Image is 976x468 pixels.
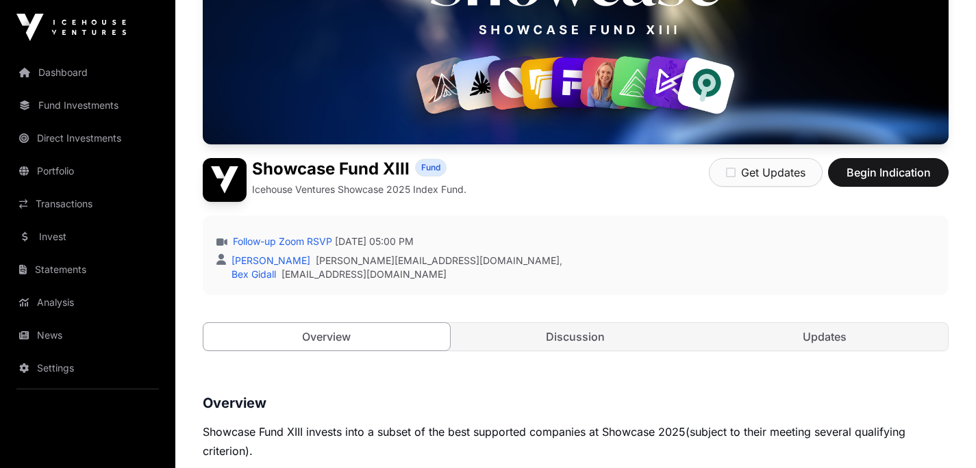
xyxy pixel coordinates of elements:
iframe: Chat Widget [908,402,976,468]
img: Icehouse Ventures Logo [16,14,126,41]
a: Settings [11,353,164,383]
p: Icehouse Ventures Showcase 2025 Index Fund. [252,183,466,196]
h3: Overview [203,392,949,414]
div: , [229,254,562,268]
span: Fund [421,162,440,173]
a: Statements [11,255,164,285]
a: Follow-up Zoom RSVP [230,235,332,248]
button: Begin Indication [828,158,949,187]
a: Overview [203,322,451,351]
button: Get Updates [709,158,823,187]
a: Fund Investments [11,90,164,120]
span: [DATE] 05:00 PM [335,235,414,248]
nav: Tabs [203,323,948,350]
a: [PERSON_NAME] [229,255,310,266]
a: Portfolio [11,156,164,186]
p: (subject to their meeting several qualifying criterion). [203,422,949,460]
a: [EMAIL_ADDRESS][DOMAIN_NAME] [281,268,447,281]
img: Showcase Fund XIII [203,158,247,202]
a: Discussion [453,323,699,350]
span: Begin Indication [845,164,931,181]
h1: Showcase Fund XIII [252,158,410,180]
a: Invest [11,222,164,252]
a: Bex Gidall [229,268,276,280]
a: Direct Investments [11,123,164,153]
a: Dashboard [11,57,164,88]
a: Analysis [11,287,164,317]
a: Begin Indication [828,172,949,185]
a: Transactions [11,189,164,219]
a: Updates [701,323,948,350]
span: Showcase Fund XIII invests into a subset of the best supported companies at Showcase 2025 [203,425,686,439]
a: News [11,320,164,350]
a: [PERSON_NAME][EMAIL_ADDRESS][DOMAIN_NAME] [316,254,560,268]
